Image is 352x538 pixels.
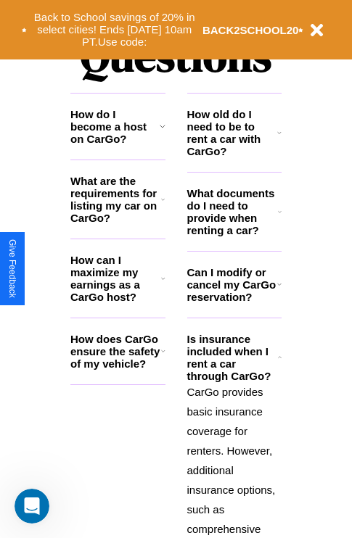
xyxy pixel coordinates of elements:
[187,187,279,236] h3: What documents do I need to provide when renting a car?
[187,333,278,382] h3: Is insurance included when I rent a car through CarGo?
[7,239,17,298] div: Give Feedback
[70,333,161,370] h3: How does CarGo ensure the safety of my vehicle?
[27,7,202,52] button: Back to School savings of 20% in select cities! Ends [DATE] 10am PT.Use code:
[202,24,299,36] b: BACK2SCHOOL20
[70,175,161,224] h3: What are the requirements for listing my car on CarGo?
[187,266,277,303] h3: Can I modify or cancel my CarGo reservation?
[15,489,49,523] iframe: Intercom live chat
[70,108,160,145] h3: How do I become a host on CarGo?
[187,108,278,157] h3: How old do I need to be to rent a car with CarGo?
[70,254,161,303] h3: How can I maximize my earnings as a CarGo host?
